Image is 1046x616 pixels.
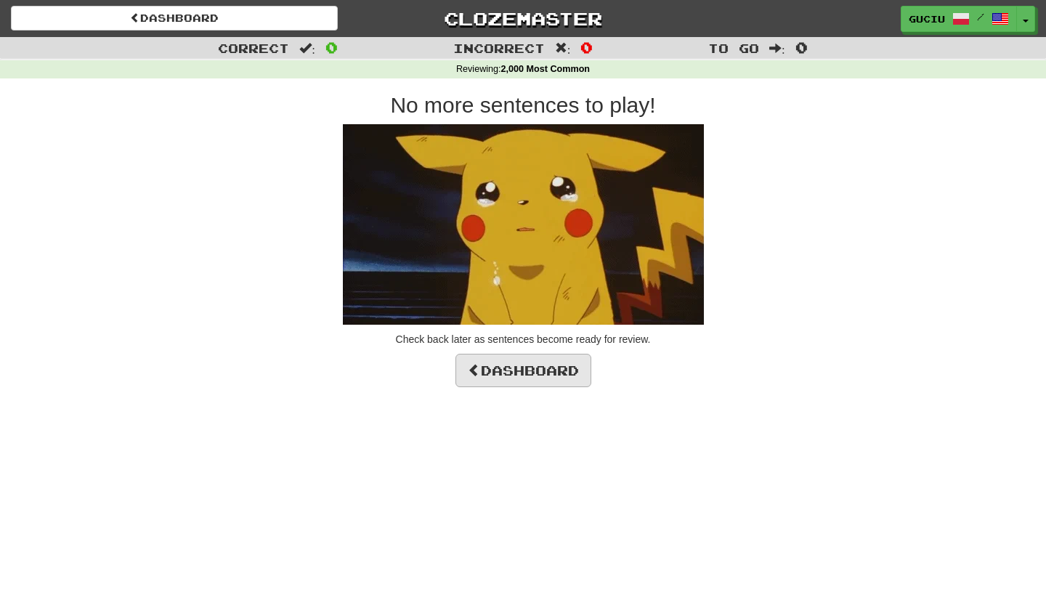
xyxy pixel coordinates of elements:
[580,38,593,56] span: 0
[109,93,937,117] h2: No more sentences to play!
[909,12,945,25] span: Guciu
[453,41,545,55] span: Incorrect
[769,42,785,54] span: :
[109,332,937,346] p: Check back later as sentences become ready for review.
[343,124,704,325] img: sad-pikachu.gif
[218,41,289,55] span: Correct
[555,42,571,54] span: :
[325,38,338,56] span: 0
[455,354,591,387] a: Dashboard
[977,12,984,22] span: /
[501,64,590,74] strong: 2,000 Most Common
[360,6,686,31] a: Clozemaster
[901,6,1017,32] a: Guciu /
[795,38,808,56] span: 0
[11,6,338,31] a: Dashboard
[708,41,759,55] span: To go
[299,42,315,54] span: :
